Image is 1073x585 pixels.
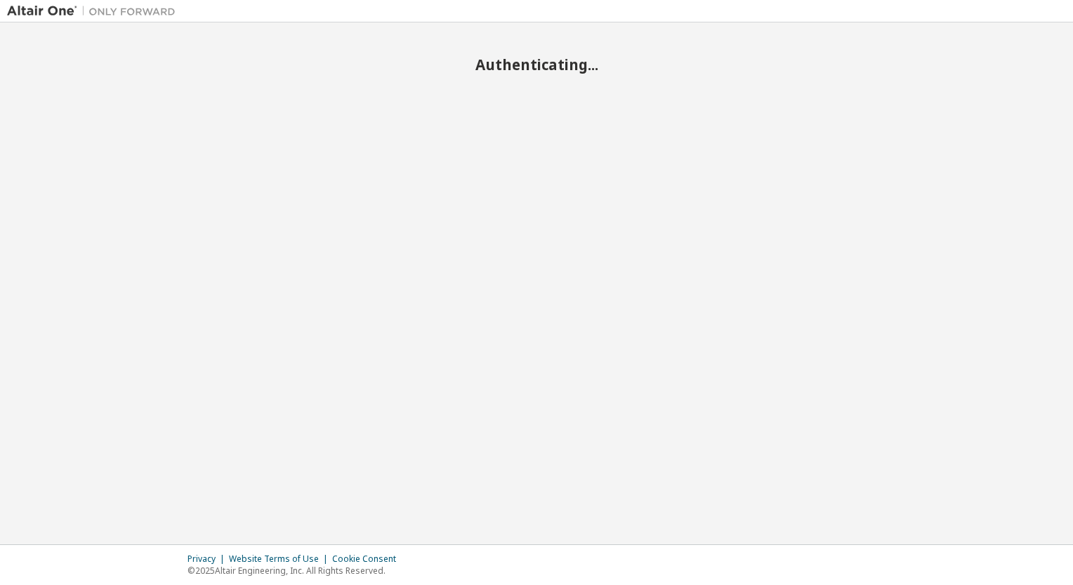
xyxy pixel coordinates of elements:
[7,4,183,18] img: Altair One
[187,565,404,577] p: © 2025 Altair Engineering, Inc. All Rights Reserved.
[332,553,404,565] div: Cookie Consent
[229,553,332,565] div: Website Terms of Use
[187,553,229,565] div: Privacy
[7,55,1066,74] h2: Authenticating...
